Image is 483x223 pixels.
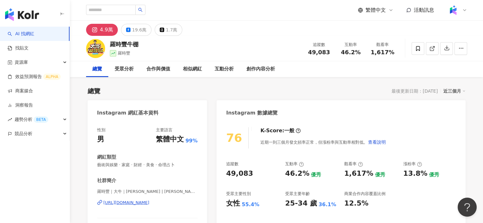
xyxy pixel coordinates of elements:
[403,169,427,179] div: 13.8%
[308,49,330,56] span: 49,083
[166,25,177,34] div: 1.7萬
[403,161,422,167] div: 漲粉率
[368,136,386,148] button: 查看說明
[97,154,116,161] div: 網紅類型
[155,24,182,36] button: 1.7萬
[15,55,28,69] span: 資源庫
[284,127,294,134] div: 一般
[86,24,118,36] button: 4.9萬
[146,65,170,73] div: 合作與價值
[319,201,336,208] div: 36.1%
[285,161,304,167] div: 互動率
[226,169,253,179] div: 49,083
[156,134,184,144] div: 繁體中文
[344,199,368,208] div: 12.5%
[260,136,386,148] div: 近期一到三個月發文頻率正常，但漲粉率與互動率相對低。
[226,191,251,197] div: 受眾主要性別
[8,117,12,122] span: rise
[344,161,363,167] div: 觀看率
[226,131,242,144] div: 76
[8,45,29,51] a: 找貼文
[132,25,146,34] div: 19.6萬
[339,42,363,48] div: 互動率
[226,161,238,167] div: 追蹤數
[226,199,240,208] div: 女性
[97,162,198,168] span: 藝術與娛樂 · 家庭 · 財經 · 美食 · 命理占卜
[8,31,34,37] a: searchAI 找網紅
[368,140,386,145] span: 查看說明
[8,74,61,80] a: 效益預測報告ALPHA
[371,49,394,56] span: 1,617%
[121,24,151,36] button: 19.6萬
[97,109,159,116] div: Instagram 網紅基本資料
[246,65,275,73] div: 創作內容分析
[307,42,331,48] div: 追蹤數
[92,65,102,73] div: 總覽
[285,191,310,197] div: 受眾主要年齡
[97,177,116,184] div: 社群簡介
[183,65,202,73] div: 相似網紅
[8,102,33,108] a: 洞察報告
[447,4,459,16] img: Kolr%20app%20icon%20%281%29.png
[366,7,386,14] span: 繁體中文
[311,171,321,178] div: 優秀
[115,65,134,73] div: 受眾分析
[215,65,234,73] div: 互動分析
[138,8,143,12] span: search
[88,87,100,95] div: 總覽
[156,127,172,133] div: 主要語言
[344,169,373,179] div: 1,617%
[97,134,104,144] div: 男
[260,127,301,134] div: K-Score :
[344,191,386,197] div: 商業合作內容覆蓋比例
[285,169,309,179] div: 46.2%
[97,200,198,206] a: [URL][DOMAIN_NAME]
[458,198,477,217] iframe: Help Scout Beacon - Open
[371,42,395,48] div: 觀看率
[100,25,113,34] div: 4.9萬
[429,171,439,178] div: 優秀
[15,112,48,127] span: 趨勢分析
[34,116,48,123] div: BETA
[242,201,259,208] div: 55.4%
[15,127,32,141] span: 競品分析
[185,137,198,144] span: 99%
[104,200,150,206] div: [URL][DOMAIN_NAME]
[110,40,138,48] div: 羅時豐牛棚
[443,87,466,95] div: 近三個月
[97,127,105,133] div: 性別
[97,189,198,194] span: 羅時豐｜大牛｜[PERSON_NAME] | [PERSON_NAME]l
[226,109,278,116] div: Instagram 數據總覽
[118,51,130,56] span: 羅時豐
[8,88,33,94] a: 商案媒合
[5,8,39,21] img: logo
[414,7,434,13] span: 活動訊息
[375,171,385,178] div: 優秀
[341,49,360,56] span: 46.2%
[86,39,105,58] img: KOL Avatar
[285,199,317,208] div: 25-34 歲
[392,89,438,94] div: 最後更新日期：[DATE]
